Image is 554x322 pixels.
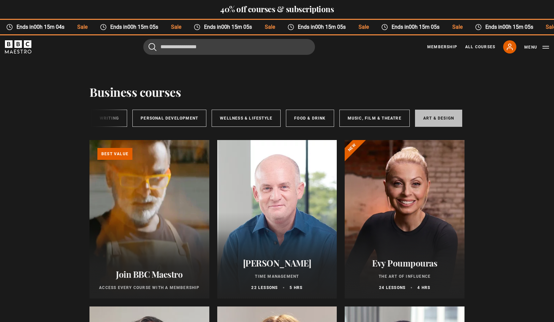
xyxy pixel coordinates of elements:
[13,23,70,31] span: Ends in
[149,43,156,51] button: Submit the search query
[481,23,539,31] span: Ends in
[225,273,329,279] p: Time Management
[339,110,410,127] a: Music, Film & Theatre
[502,24,533,30] time: 00h 15m 05s
[294,23,352,31] span: Ends in
[415,110,462,127] a: Art & Design
[143,39,315,55] input: Search
[408,24,439,30] time: 00h 15m 05s
[388,23,445,31] span: Ends in
[221,24,252,30] time: 00h 15m 05s
[445,23,468,31] span: Sale
[5,40,31,54] svg: BBC Maestro
[217,140,337,299] a: [PERSON_NAME] Time Management 22 lessons 5 hrs
[33,24,64,30] time: 00h 15m 04s
[290,285,302,291] p: 5 hrs
[200,23,258,31] span: Ends in
[258,23,281,31] span: Sale
[212,110,281,127] a: Wellness & Lifestyle
[465,44,495,50] a: All Courses
[427,44,457,50] a: Membership
[164,23,187,31] span: Sale
[352,23,374,31] span: Sale
[97,148,132,160] p: Best value
[127,24,158,30] time: 00h 15m 05s
[345,140,465,299] a: Evy Poumpouras The Art of Influence 24 lessons 4 hrs New
[353,258,457,268] h2: Evy Poumpouras
[89,85,181,99] h1: Business courses
[286,110,334,127] a: Food & Drink
[70,23,93,31] span: Sale
[106,23,164,31] span: Ends in
[225,258,329,268] h2: [PERSON_NAME]
[417,285,430,291] p: 4 hrs
[353,273,457,279] p: The Art of Influence
[315,24,345,30] time: 00h 15m 05s
[379,285,405,291] p: 24 lessons
[132,110,206,127] a: Personal Development
[251,285,278,291] p: 22 lessons
[524,44,549,51] button: Toggle navigation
